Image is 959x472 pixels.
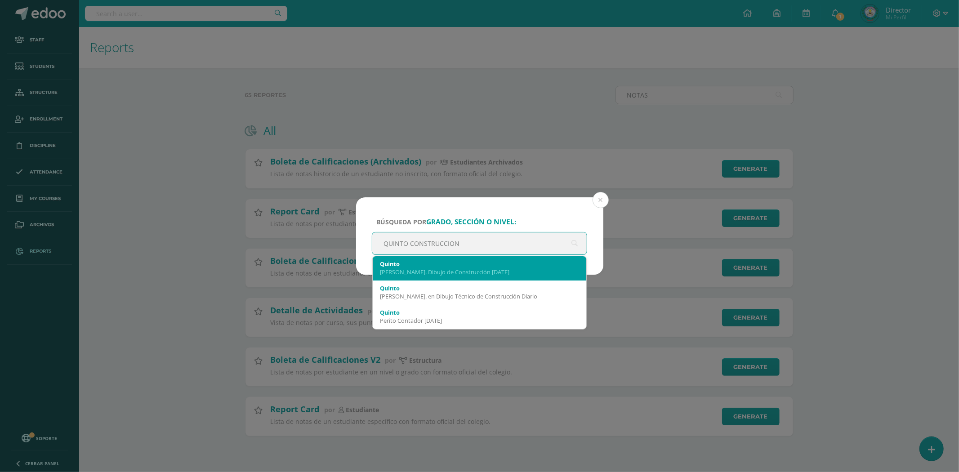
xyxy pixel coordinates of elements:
span: Búsqueda por [376,218,516,226]
strong: grado, sección o nivel: [426,217,516,227]
div: Quinto [380,260,580,268]
div: [PERSON_NAME]. en Dibujo Técnico de Construcción Diario [380,292,580,300]
div: Quinto [380,308,580,316]
div: [PERSON_NAME]. Dibujo de Construcción [DATE] [380,268,580,276]
input: ej. Primero primaria, etc. [372,232,587,254]
div: Quinto [380,284,580,292]
button: Close (Esc) [593,192,609,208]
div: Perito Contador [DATE] [380,316,580,325]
